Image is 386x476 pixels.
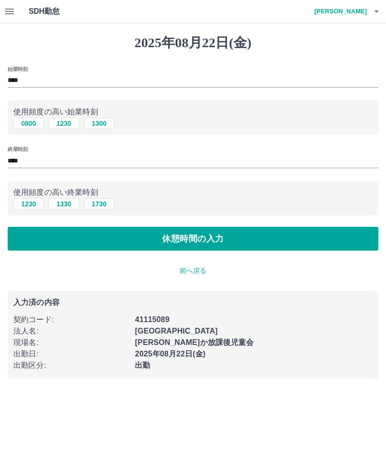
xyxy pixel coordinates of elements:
[8,35,378,51] h1: 2025年08月22日(金)
[8,65,28,72] label: 始業時刻
[13,299,373,306] p: 入力済の内容
[13,360,129,371] p: 出勤区分 :
[135,327,218,335] b: [GEOGRAPHIC_DATA]
[13,198,44,210] button: 1230
[135,315,169,324] b: 41115089
[13,314,129,325] p: 契約コード :
[8,227,378,251] button: 休憩時間の入力
[135,361,150,369] b: 出勤
[49,198,79,210] button: 1330
[8,266,378,276] p: 前へ戻る
[13,118,44,129] button: 0800
[13,106,373,118] p: 使用頻度の高い始業時刻
[135,350,205,358] b: 2025年08月22日(金)
[13,348,129,360] p: 出勤日 :
[84,118,114,129] button: 1300
[13,325,129,337] p: 法人名 :
[49,118,79,129] button: 1230
[13,187,373,198] p: 使用頻度の高い終業時刻
[84,198,114,210] button: 1730
[135,338,254,346] b: [PERSON_NAME]か放課後児童会
[13,337,129,348] p: 現場名 :
[8,146,28,153] label: 終業時刻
